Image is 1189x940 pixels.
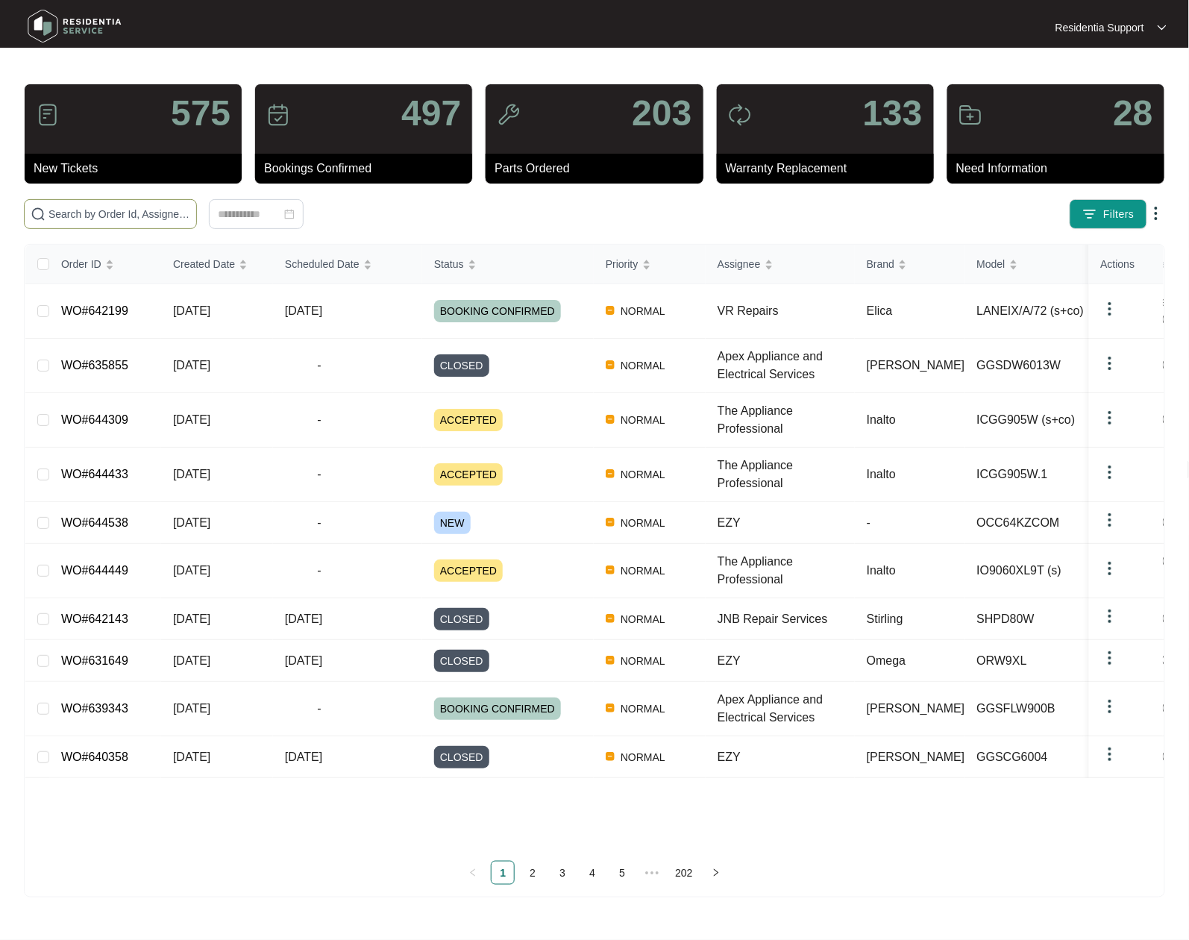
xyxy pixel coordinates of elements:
[171,95,230,131] p: 575
[606,656,615,665] img: Vercel Logo
[61,413,128,426] a: WO#644309
[61,516,128,529] a: WO#644538
[606,360,615,369] img: Vercel Logo
[173,702,210,715] span: [DATE]
[1101,649,1119,667] img: dropdown arrow
[285,654,322,667] span: [DATE]
[173,612,210,625] span: [DATE]
[704,861,728,885] button: right
[161,245,273,284] th: Created Date
[606,752,615,761] img: Vercel Logo
[461,861,485,885] button: left
[615,562,671,580] span: NORMAL
[285,612,322,625] span: [DATE]
[434,300,561,322] span: BOOKING CONFIRMED
[551,862,574,884] a: 3
[468,868,477,877] span: left
[285,304,322,317] span: [DATE]
[965,640,1114,682] td: ORW9XL
[434,746,489,768] span: CLOSED
[434,256,464,272] span: Status
[867,516,870,529] span: -
[640,861,664,885] span: •••
[173,751,210,763] span: [DATE]
[706,245,855,284] th: Assignee
[615,652,671,670] span: NORMAL
[615,700,671,718] span: NORMAL
[1158,24,1167,31] img: dropdown arrow
[581,862,603,884] a: 4
[863,95,923,131] p: 133
[615,466,671,483] span: NORMAL
[615,748,671,766] span: NORMAL
[1101,560,1119,577] img: dropdown arrow
[173,564,210,577] span: [DATE]
[173,516,210,529] span: [DATE]
[61,612,128,625] a: WO#642143
[965,245,1114,284] th: Model
[965,544,1114,598] td: IO9060XL9T (s)
[611,862,633,884] a: 5
[434,608,489,630] span: CLOSED
[965,682,1114,736] td: GGSFLW900B
[49,245,161,284] th: Order ID
[61,654,128,667] a: WO#631649
[718,748,855,766] div: EZY
[497,103,521,127] img: icon
[1089,245,1164,284] th: Actions
[61,751,128,763] a: WO#640358
[401,95,461,131] p: 497
[615,610,671,628] span: NORMAL
[606,614,615,623] img: Vercel Logo
[1101,463,1119,481] img: dropdown arrow
[61,359,128,372] a: WO#635855
[704,861,728,885] li: Next Page
[273,245,422,284] th: Scheduled Date
[61,304,128,317] a: WO#642199
[434,354,489,377] span: CLOSED
[285,751,322,763] span: [DATE]
[61,564,128,577] a: WO#644449
[594,245,706,284] th: Priority
[1101,511,1119,529] img: dropdown arrow
[956,160,1164,178] p: Need Information
[495,160,703,178] p: Parts Ordered
[718,691,855,727] div: Apex Appliance and Electrical Services
[1101,745,1119,763] img: dropdown arrow
[606,518,615,527] img: Vercel Logo
[726,160,934,178] p: Warranty Replacement
[718,514,855,532] div: EZY
[285,466,354,483] span: -
[491,861,515,885] li: 1
[264,160,472,178] p: Bookings Confirmed
[606,306,615,315] img: Vercel Logo
[965,393,1114,448] td: ICGG905W (s+co)
[461,861,485,885] li: Previous Page
[173,413,210,426] span: [DATE]
[61,702,128,715] a: WO#639343
[173,359,210,372] span: [DATE]
[867,304,893,317] span: Elica
[492,862,514,884] a: 1
[718,348,855,383] div: Apex Appliance and Electrical Services
[718,652,855,670] div: EZY
[422,245,594,284] th: Status
[615,514,671,532] span: NORMAL
[718,457,855,492] div: The Appliance Professional
[434,463,503,486] span: ACCEPTED
[718,553,855,589] div: The Appliance Professional
[285,256,360,272] span: Scheduled Date
[867,413,896,426] span: Inalto
[285,514,354,532] span: -
[61,256,101,272] span: Order ID
[1101,607,1119,625] img: dropdown arrow
[718,610,855,628] div: JNB Repair Services
[34,160,242,178] p: New Tickets
[615,302,671,320] span: NORMAL
[671,862,697,884] a: 202
[867,256,894,272] span: Brand
[285,411,354,429] span: -
[867,654,906,667] span: Omega
[173,256,235,272] span: Created Date
[61,468,128,480] a: WO#644433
